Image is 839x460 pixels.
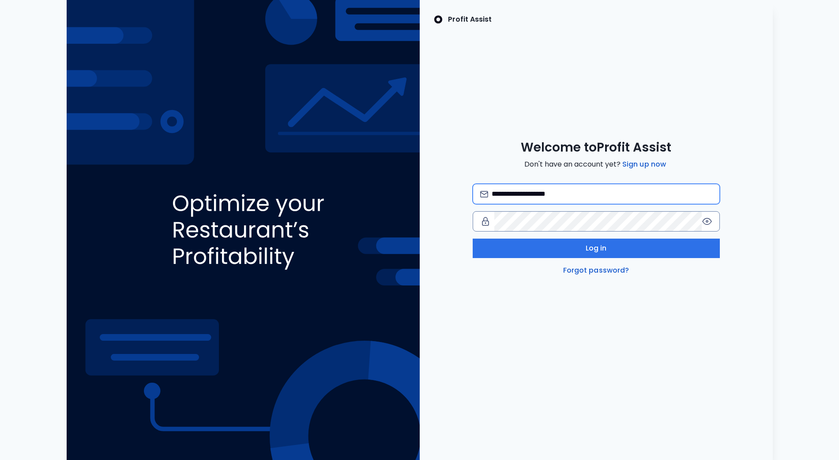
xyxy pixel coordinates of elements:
a: Forgot password? [561,265,631,276]
span: Welcome to Profit Assist [521,140,671,156]
span: Don't have an account yet? [524,159,668,170]
p: Profit Assist [448,14,492,25]
button: Log in [473,239,720,258]
a: Sign up now [621,159,668,170]
img: SpotOn Logo [434,14,443,25]
span: Log in [586,243,607,254]
img: email [480,191,489,198]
